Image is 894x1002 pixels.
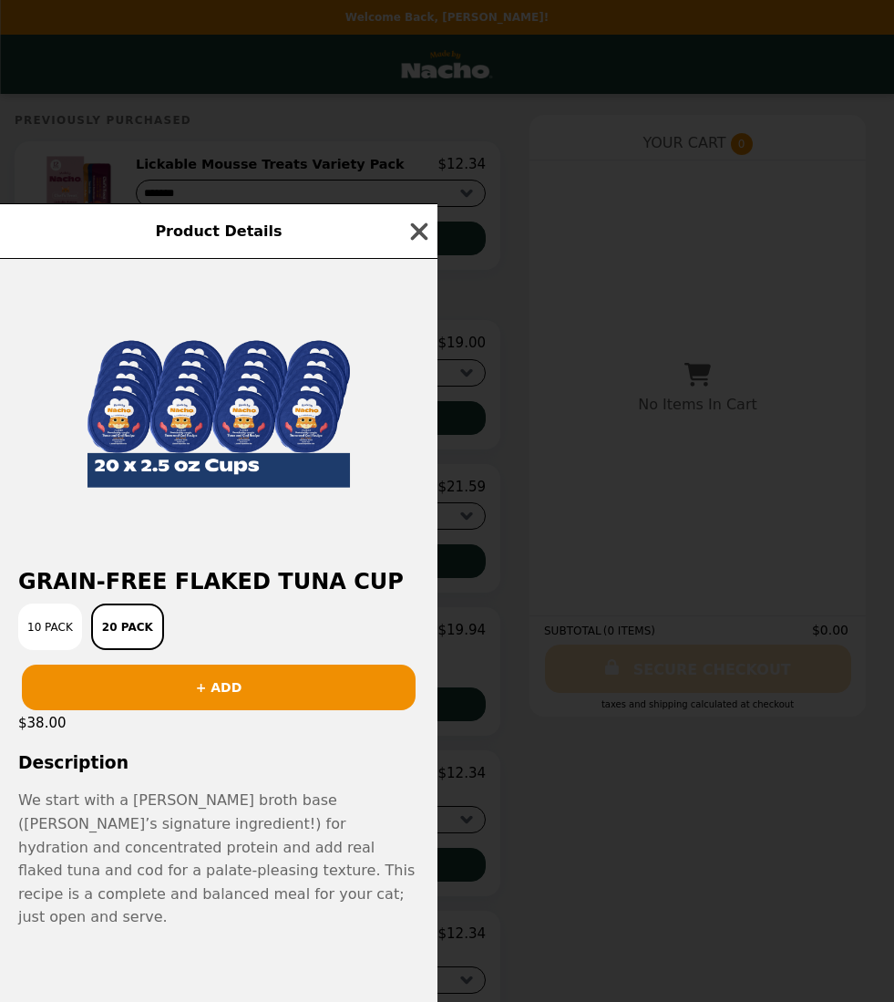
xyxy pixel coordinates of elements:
[18,604,82,650] button: 10 Pack
[18,791,415,925] span: We start with a [PERSON_NAME] broth base ([PERSON_NAME]’s signature ingredient!) for hydration an...
[155,222,282,240] span: Product Details
[91,604,164,650] button: 20 Pack
[82,277,355,551] img: 20 Pack
[22,665,416,710] button: + ADD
